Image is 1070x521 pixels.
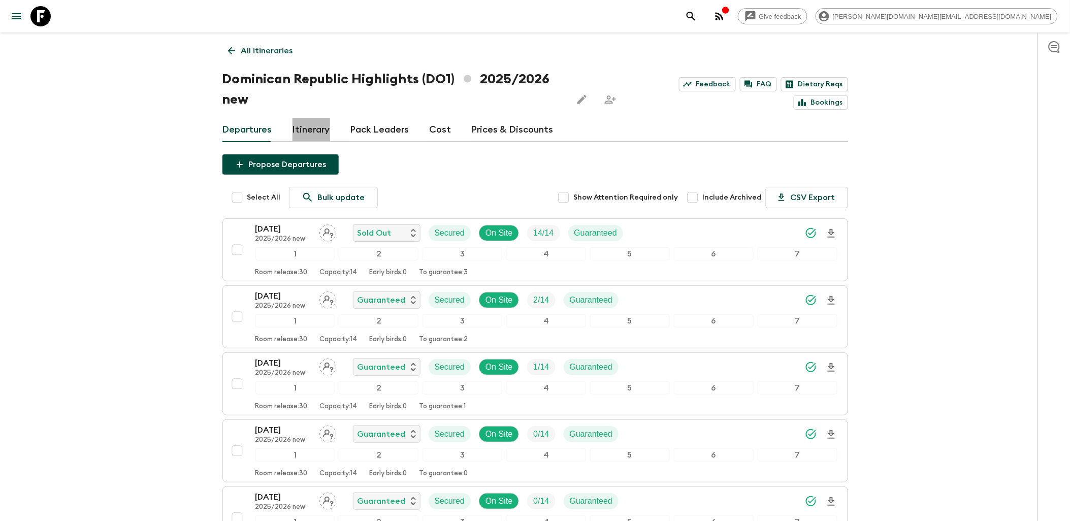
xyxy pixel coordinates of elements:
[766,187,848,208] button: CSV Export
[222,41,299,61] a: All itineraries
[758,381,837,395] div: 7
[255,223,311,235] p: [DATE]
[423,247,502,260] div: 3
[358,361,406,373] p: Guaranteed
[255,369,311,377] p: 2025/2026 new
[805,428,817,440] svg: Synced Successfully
[527,493,555,509] div: Trip Fill
[572,89,592,110] button: Edit this itinerary
[319,227,337,236] span: Assign pack leader
[600,89,621,110] span: Share this itinerary
[370,403,407,411] p: Early birds: 0
[485,361,512,373] p: On Site
[825,362,837,374] svg: Download Onboarding
[255,470,308,478] p: Room release: 30
[570,428,613,440] p: Guaranteed
[255,314,335,328] div: 1
[255,235,311,243] p: 2025/2026 new
[527,225,560,241] div: Trip Fill
[293,118,330,142] a: Itinerary
[255,381,335,395] div: 1
[320,269,358,277] p: Capacity: 14
[435,495,465,507] p: Secured
[533,227,554,239] p: 14 / 14
[781,77,848,91] a: Dietary Reqs
[533,294,549,306] p: 2 / 14
[289,187,378,208] a: Bulk update
[429,292,471,308] div: Secured
[320,336,358,344] p: Capacity: 14
[674,448,754,462] div: 6
[533,361,549,373] p: 1 / 14
[479,493,519,509] div: On Site
[816,8,1058,24] div: [PERSON_NAME][DOMAIN_NAME][EMAIL_ADDRESS][DOMAIN_NAME]
[222,218,848,281] button: [DATE]2025/2026 newAssign pack leaderSold OutSecuredOn SiteTrip FillGuaranteed1234567Room release...
[506,381,586,395] div: 4
[679,77,736,91] a: Feedback
[570,495,613,507] p: Guaranteed
[419,336,468,344] p: To guarantee: 2
[255,290,311,302] p: [DATE]
[320,470,358,478] p: Capacity: 14
[319,362,337,370] span: Assign pack leader
[574,192,678,203] span: Show Attention Required only
[805,227,817,239] svg: Synced Successfully
[506,448,586,462] div: 4
[222,154,339,175] button: Propose Departures
[479,426,519,442] div: On Site
[419,470,468,478] p: To guarantee: 0
[255,269,308,277] p: Room release: 30
[435,361,465,373] p: Secured
[339,314,418,328] div: 2
[370,470,407,478] p: Early birds: 0
[419,403,466,411] p: To guarantee: 1
[255,436,311,444] p: 2025/2026 new
[222,118,272,142] a: Departures
[339,448,418,462] div: 2
[320,403,358,411] p: Capacity: 14
[681,6,701,26] button: search adventures
[825,227,837,240] svg: Download Onboarding
[255,448,335,462] div: 1
[590,314,670,328] div: 5
[485,294,512,306] p: On Site
[506,247,586,260] div: 4
[479,225,519,241] div: On Site
[358,294,406,306] p: Guaranteed
[479,359,519,375] div: On Site
[794,95,848,110] a: Bookings
[339,381,418,395] div: 2
[827,13,1057,20] span: [PERSON_NAME][DOMAIN_NAME][EMAIL_ADDRESS][DOMAIN_NAME]
[805,361,817,373] svg: Synced Successfully
[740,77,777,91] a: FAQ
[435,294,465,306] p: Secured
[222,419,848,482] button: [DATE]2025/2026 newAssign pack leaderGuaranteedSecuredOn SiteTrip FillGuaranteed1234567Room relea...
[6,6,26,26] button: menu
[319,429,337,437] span: Assign pack leader
[255,424,311,436] p: [DATE]
[570,361,613,373] p: Guaranteed
[674,381,754,395] div: 6
[533,495,549,507] p: 0 / 14
[370,269,407,277] p: Early birds: 0
[506,314,586,328] div: 4
[527,426,555,442] div: Trip Fill
[339,247,418,260] div: 2
[674,314,754,328] div: 6
[825,295,837,307] svg: Download Onboarding
[319,496,337,504] span: Assign pack leader
[255,503,311,511] p: 2025/2026 new
[429,426,471,442] div: Secured
[429,359,471,375] div: Secured
[590,448,670,462] div: 5
[419,269,468,277] p: To guarantee: 3
[805,294,817,306] svg: Synced Successfully
[423,314,502,328] div: 3
[370,336,407,344] p: Early birds: 0
[590,247,670,260] div: 5
[358,227,392,239] p: Sold Out
[435,428,465,440] p: Secured
[429,493,471,509] div: Secured
[758,247,837,260] div: 7
[222,285,848,348] button: [DATE]2025/2026 newAssign pack leaderGuaranteedSecuredOn SiteTrip FillGuaranteed1234567Room relea...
